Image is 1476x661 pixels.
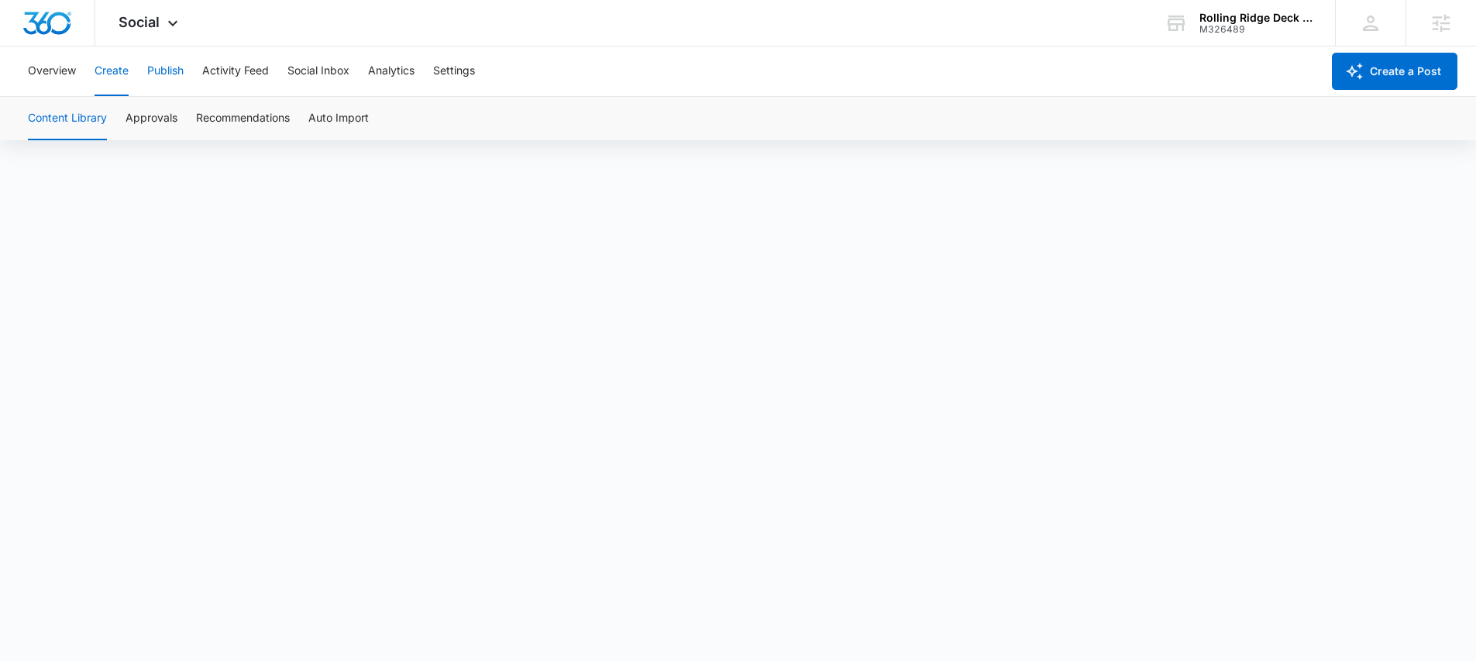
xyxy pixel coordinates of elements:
[28,46,76,96] button: Overview
[308,97,369,140] button: Auto Import
[1332,53,1457,90] button: Create a Post
[119,14,160,30] span: Social
[1199,24,1313,35] div: account id
[368,46,415,96] button: Analytics
[202,46,269,96] button: Activity Feed
[1199,12,1313,24] div: account name
[95,46,129,96] button: Create
[433,46,475,96] button: Settings
[147,46,184,96] button: Publish
[28,97,107,140] button: Content Library
[126,97,177,140] button: Approvals
[287,46,349,96] button: Social Inbox
[196,97,290,140] button: Recommendations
